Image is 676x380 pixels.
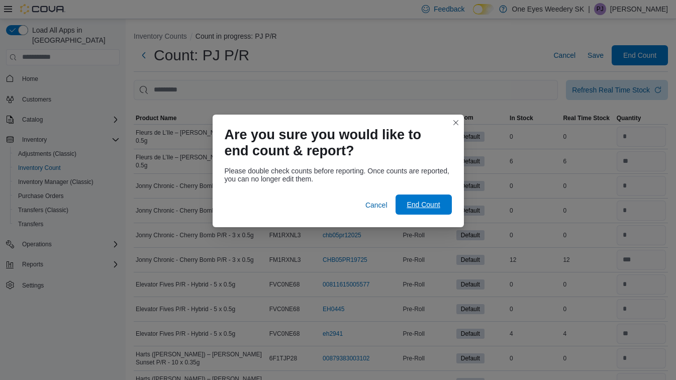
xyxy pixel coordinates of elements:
[450,117,462,129] button: Closes this modal window
[365,200,388,210] span: Cancel
[225,167,452,183] div: Please double check counts before reporting. Once counts are reported, you can no longer edit them.
[361,195,392,215] button: Cancel
[396,195,452,215] button: End Count
[407,200,440,210] span: End Count
[225,127,444,159] h1: Are you sure you would like to end count & report?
